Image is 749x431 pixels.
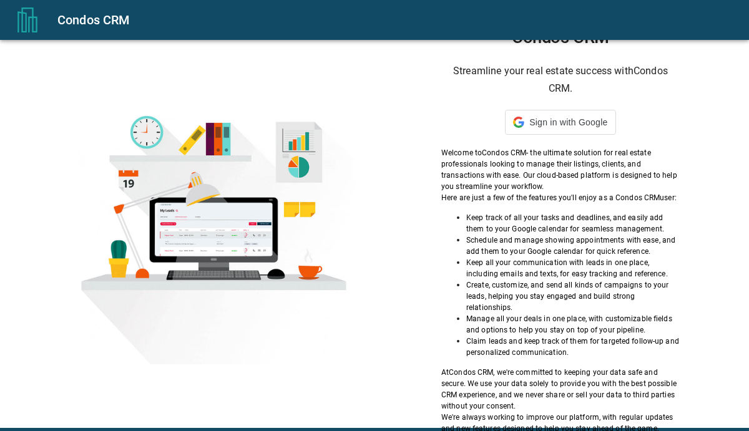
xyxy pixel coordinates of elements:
[466,279,680,313] p: Create, customize, and send all kinds of campaigns to your leads, helping you stay engaged and bu...
[505,110,615,135] div: Sign in with Google
[466,235,680,257] p: Schedule and manage showing appointments with ease, and add them to your Google calendar for quic...
[466,336,680,358] p: Claim leads and keep track of them for targeted follow-up and personalized communication.
[441,62,680,97] h6: Streamline your real estate success with Condos CRM .
[529,117,607,127] span: Sign in with Google
[466,212,680,235] p: Keep track of all your tasks and deadlines, and easily add them to your Google calendar for seaml...
[466,257,680,279] p: Keep all your communication with leads in one place, including emails and texts, for easy trackin...
[57,10,734,30] div: Condos CRM
[441,192,680,203] p: Here are just a few of the features you'll enjoy as a Condos CRM user:
[441,367,680,412] p: At Condos CRM , we're committed to keeping your data safe and secure. We use your data solely to ...
[466,313,680,336] p: Manage all your deals in one place, with customizable fields and options to help you stay on top ...
[441,147,680,192] p: Welcome to Condos CRM - the ultimate solution for real estate professionals looking to manage the...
